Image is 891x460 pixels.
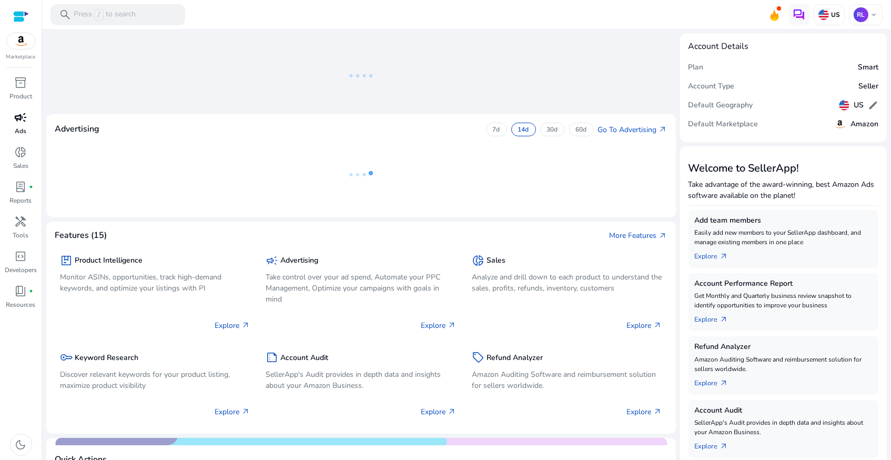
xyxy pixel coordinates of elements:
span: dark_mode [15,438,27,451]
p: Amazon Auditing Software and reimbursement solution for sellers worldwide. [472,369,662,391]
span: arrow_outward [720,442,728,451]
h5: Seller [858,82,878,91]
h4: Account Details [688,42,749,52]
span: fiber_manual_record [29,185,34,189]
p: Press to search [74,9,136,21]
h4: Advertising [55,124,99,134]
p: RL [854,7,868,22]
p: US [829,11,840,19]
a: Explorearrow_outward [695,437,737,452]
span: handyman [15,215,27,228]
span: keyboard_arrow_down [869,11,878,19]
a: Explorearrow_outward [695,374,737,388]
img: amazon.svg [834,118,846,131]
span: edit [868,100,878,111]
span: arrow_outward [654,321,662,329]
img: us.svg [839,100,849,111]
p: Amazon Auditing Software and reimbursement solution for sellers worldwide. [695,355,873,374]
span: arrow_outward [242,321,250,329]
a: Go To Advertisingarrow_outward [598,124,667,135]
span: lab_profile [15,181,27,193]
span: arrow_outward [448,407,456,416]
p: Resources [6,300,36,309]
h5: Keyword Research [75,354,138,363]
p: 30d [547,125,558,134]
span: package [60,254,73,267]
span: donut_small [472,254,484,267]
p: Marketplace [6,53,36,61]
p: Sales [13,161,28,171]
p: 60d [576,125,587,134]
p: Ads [15,126,27,136]
a: Explorearrow_outward [695,310,737,325]
span: book_4 [15,285,27,297]
p: Explore [627,320,662,331]
span: arrow_outward [654,407,662,416]
h5: US [854,101,864,110]
span: fiber_manual_record [29,289,34,293]
h4: Features (15) [55,231,107,241]
a: Explorearrow_outward [695,247,737,262]
p: Explore [421,406,456,417]
h5: Add team members [695,216,873,225]
span: key [60,351,73,364]
span: arrow_outward [659,125,667,134]
span: summarize [266,351,279,364]
h5: Plan [688,63,704,72]
h5: Refund Analyzer [695,343,873,352]
span: arrow_outward [720,252,728,261]
p: Reports [10,196,32,205]
p: SellerApp's Audit provides in depth data and insights about your Amazon Business. [266,369,457,391]
span: arrow_outward [242,407,250,416]
p: Take advantage of the award-winning, best Amazon Ads software available on the planet! [688,179,879,201]
h5: Account Audit [695,406,873,415]
span: sell [472,351,484,364]
span: inventory_2 [15,76,27,89]
img: us.svg [818,9,829,20]
span: campaign [266,254,279,267]
h5: Default Marketplace [688,120,758,129]
p: Take control over your ad spend, Automate your PPC Management, Optimize your campaigns with goals... [266,272,457,305]
span: arrow_outward [448,321,456,329]
span: campaign [15,111,27,124]
h5: Smart [858,63,878,72]
p: Explore [627,406,662,417]
p: Product [9,92,32,101]
h5: Account Audit [281,354,329,363]
span: code_blocks [15,250,27,263]
h5: Account Performance Report [695,279,873,288]
p: Analyze and drill down to each product to understand the sales, profits, refunds, inventory, cust... [472,272,662,294]
span: arrow_outward [659,232,667,240]
p: Discover relevant keywords for your product listing, maximize product visibility [60,369,250,391]
a: More Featuresarrow_outward [610,230,667,241]
h5: Account Type [688,82,735,91]
span: / [94,9,104,21]
span: donut_small [15,146,27,158]
h5: Default Geography [688,101,753,110]
p: SellerApp's Audit provides in depth data and insights about your Amazon Business. [695,418,873,437]
p: Easily add new members to your SellerApp dashboard, and manage existing members in one place [695,228,873,247]
p: Developers [5,265,37,275]
h5: Sales [487,256,505,265]
p: Explore [215,406,250,417]
p: Monitor ASINs, opportunities, track high-demand keywords, and optimize your listings with PI [60,272,250,294]
p: Tools [13,231,29,240]
h5: Product Intelligence [75,256,143,265]
p: Explore [215,320,250,331]
h5: Refund Analyzer [487,354,543,363]
p: Explore [421,320,456,331]
span: search [59,8,72,21]
p: 14d [518,125,529,134]
p: Get Monthly and Quarterly business review snapshot to identify opportunities to improve your busi... [695,291,873,310]
h5: Amazon [850,120,878,129]
p: 7d [493,125,500,134]
h5: Advertising [281,256,319,265]
span: arrow_outward [720,315,728,324]
h3: Welcome to SellerApp! [688,162,879,175]
img: amazon.svg [7,33,35,49]
span: arrow_outward [720,379,728,387]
